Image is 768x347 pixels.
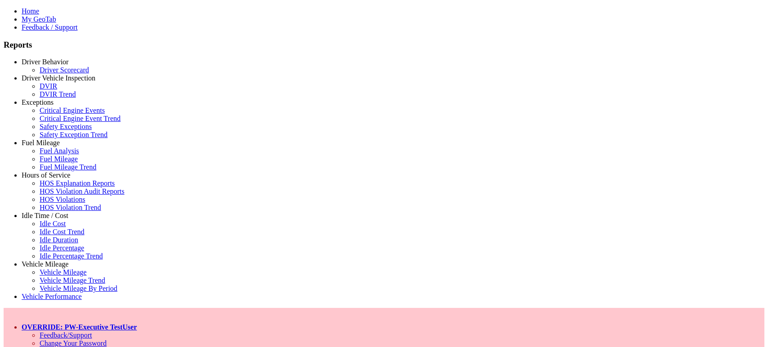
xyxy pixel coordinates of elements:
a: Safety Exceptions [40,123,92,130]
a: My GeoTab [22,15,56,23]
a: Fuel Analysis [40,147,79,155]
a: Idle Cost Trend [40,228,85,236]
a: Driver Behavior [22,58,68,66]
a: Feedback/Support [40,331,92,339]
a: Idle Cost [40,220,66,227]
a: HOS Violations [40,196,85,203]
a: Vehicle Performance [22,293,82,300]
a: OVERRIDE: PW-Executive TestUser [22,323,137,331]
h3: Reports [4,40,764,50]
a: Fuel Mileage Trend [40,163,96,171]
a: HOS Violation Audit Reports [40,187,125,195]
a: Driver Scorecard [40,66,89,74]
a: Idle Duration [40,236,78,244]
a: Critical Engine Event Trend [40,115,121,122]
a: HOS Explanation Reports [40,179,115,187]
a: Driver Vehicle Inspection [22,74,95,82]
a: Home [22,7,39,15]
a: HOS Violation Trend [40,204,101,211]
a: DVIR [40,82,57,90]
a: DVIR Trend [40,90,76,98]
a: Safety Exception Trend [40,131,108,138]
a: Vehicle Mileage Trend [40,276,105,284]
a: Vehicle Mileage [40,268,86,276]
a: Feedback / Support [22,23,77,31]
a: Change Your Password [40,339,107,347]
a: Fuel Mileage [22,139,60,147]
a: Exceptions [22,98,54,106]
a: Vehicle Mileage By Period [40,285,117,292]
a: Fuel Mileage [40,155,78,163]
a: Vehicle Mileage [22,260,68,268]
a: Critical Engine Events [40,107,105,114]
a: Idle Time / Cost [22,212,68,219]
a: Idle Percentage Trend [40,252,103,260]
a: Hours of Service [22,171,70,179]
a: Idle Percentage [40,244,84,252]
